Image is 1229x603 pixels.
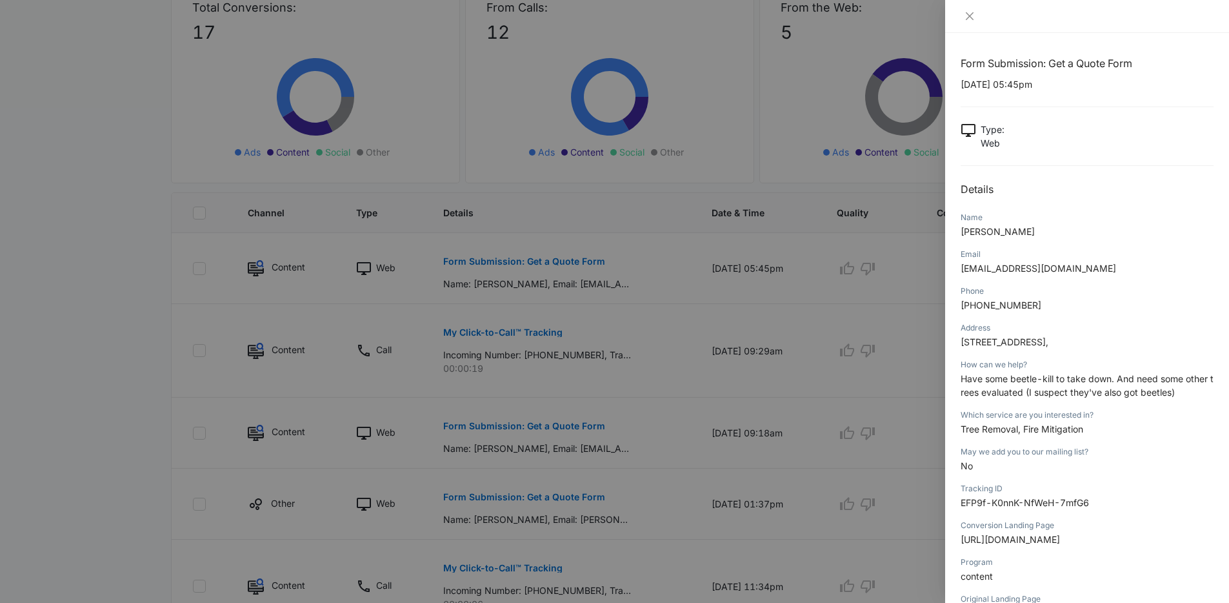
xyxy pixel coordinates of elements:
span: [EMAIL_ADDRESS][DOMAIN_NAME] [961,263,1116,274]
span: [PERSON_NAME] [961,226,1035,237]
div: May we add you to our mailing list? [961,446,1214,458]
div: Program [961,557,1214,568]
span: Tree Removal, Fire Mitigation [961,424,1083,434]
p: Type : [981,123,1004,136]
div: Which service are you interested in? [961,409,1214,421]
div: Name [961,212,1214,223]
button: Close [961,10,979,22]
h2: Details [961,181,1214,197]
div: Tracking ID [961,483,1214,495]
div: Email [961,249,1214,260]
div: Phone [961,285,1214,297]
span: content [961,571,993,582]
span: [PHONE_NUMBER] [961,300,1041,311]
p: Web [981,136,1004,150]
span: [STREET_ADDRESS], [961,336,1048,347]
p: [DATE] 05:45pm [961,77,1214,91]
span: close [964,11,975,21]
div: Address [961,322,1214,334]
div: How can we help? [961,359,1214,371]
span: Have some beetle-kill to take down. And need some other trees evaluated (I suspect they've also g... [961,373,1214,398]
h1: Form Submission: Get a Quote Form [961,56,1214,71]
span: [URL][DOMAIN_NAME] [961,534,1060,545]
div: Conversion Landing Page [961,520,1214,531]
span: EFP9f-K0nnK-NfWeH-7mfG6 [961,497,1089,508]
span: No [961,460,973,471]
